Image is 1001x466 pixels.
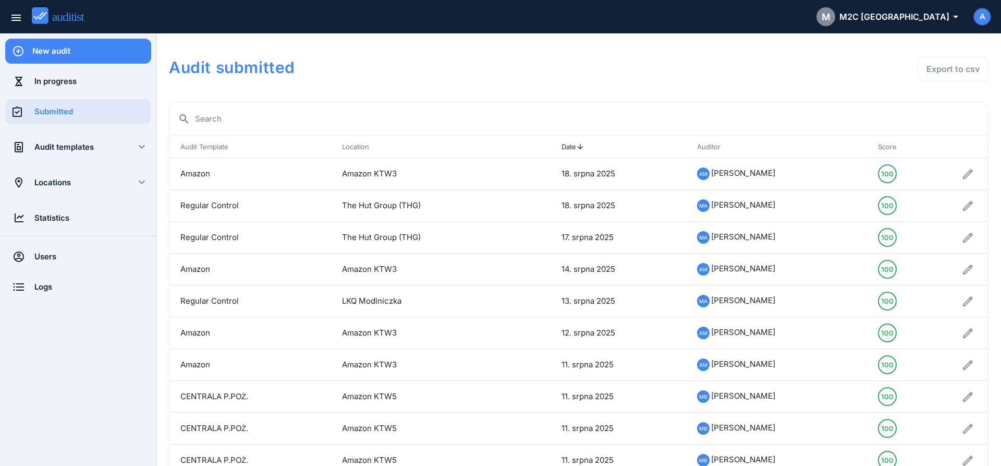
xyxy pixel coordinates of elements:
td: The Hut Group (THG) [332,190,513,222]
span: [PERSON_NAME] [711,200,775,210]
td: 11. srpna 2025 [551,381,687,413]
div: Export to csv [926,63,980,75]
span: [PERSON_NAME] [711,295,775,305]
td: Amazon [170,158,332,190]
div: M2C [GEOGRAPHIC_DATA] [816,7,957,26]
span: A [980,11,985,23]
td: 11. srpna 2025 [551,349,687,381]
td: Regular Control [170,222,332,254]
div: 100 [881,293,894,309]
th: Auditor: Not sorted. Activate to sort ascending. [687,136,867,158]
img: auditist_logo_new.svg [32,7,94,25]
span: MB [699,455,707,466]
span: MA [699,295,707,307]
i: keyboard_arrow_down [136,176,148,188]
span: AM [699,359,707,371]
span: AM [699,327,707,339]
td: 12. srpna 2025 [551,317,687,349]
div: New audit [32,45,151,57]
span: [PERSON_NAME] [711,391,775,401]
td: 18. srpna 2025 [551,190,687,222]
span: [PERSON_NAME] [711,327,775,337]
span: MB [699,423,707,434]
div: 100 [881,325,894,341]
div: Audit templates [34,141,122,153]
i: keyboard_arrow_down [136,140,148,153]
div: Statistics [34,212,151,224]
a: Locations [5,170,122,195]
i: menu [10,11,22,24]
button: Export to csv [918,56,988,81]
td: 18. srpna 2025 [551,158,687,190]
a: Submitted [5,99,151,124]
div: Locations [34,177,122,188]
div: Users [34,251,151,262]
span: M [822,10,831,24]
th: Score: Not sorted. Activate to sort ascending. [868,136,915,158]
div: 100 [881,229,894,246]
i: arrow_drop_down_outlined [949,10,957,23]
span: MB [699,391,707,402]
th: Audit Template: Not sorted. Activate to sort ascending. [170,136,332,158]
td: LKQ Modlniczka [332,285,513,317]
div: 100 [881,388,894,405]
button: A [973,7,992,26]
a: Statistics [5,206,151,231]
a: In progress [5,69,151,94]
span: MA [699,200,707,211]
input: Search [195,111,980,127]
div: 100 [881,356,894,373]
td: Amazon KTW5 [332,381,513,413]
div: Submitted [34,106,151,117]
span: [PERSON_NAME] [711,359,775,369]
td: Regular Control [170,190,332,222]
span: [PERSON_NAME] [711,168,775,178]
a: Users [5,244,151,269]
span: AM [699,168,707,180]
td: Amazon KTW3 [332,349,513,381]
h1: Audit submitted [169,56,661,78]
td: Amazon [170,349,332,381]
button: MM2C [GEOGRAPHIC_DATA] [808,4,966,29]
td: 11. srpna 2025 [551,413,687,445]
span: [PERSON_NAME] [711,455,775,464]
th: Date: Sorted descending. Activate to remove sorting. [551,136,687,158]
td: Regular Control [170,285,332,317]
i: arrow_upward [576,142,584,151]
a: Audit templates [5,135,122,160]
td: CENTRALA P.POŻ. [170,381,332,413]
a: Logs [5,274,151,300]
div: 100 [881,165,894,182]
td: 14. srpna 2025 [551,254,687,285]
div: Logs [34,281,151,293]
td: Amazon KTW5 [332,413,513,445]
td: Amazon KTW3 [332,317,513,349]
th: : Not sorted. [915,136,988,158]
td: Amazon KTW3 [332,254,513,285]
div: 100 [881,420,894,437]
td: CENTRALA P.POŻ. [170,413,332,445]
td: Amazon [170,317,332,349]
span: [PERSON_NAME] [711,423,775,433]
th: : Not sorted. [513,136,551,158]
td: 13. srpna 2025 [551,285,687,317]
div: 100 [881,197,894,214]
td: The Hut Group (THG) [332,222,513,254]
span: MA [699,232,707,243]
div: 100 [881,261,894,278]
td: 17. srpna 2025 [551,222,687,254]
span: [PERSON_NAME] [711,264,775,273]
div: In progress [34,76,151,87]
span: [PERSON_NAME] [711,232,775,242]
td: Amazon KTW3 [332,158,513,190]
th: Location: Not sorted. Activate to sort ascending. [332,136,513,158]
i: search [178,113,190,125]
span: AM [699,264,707,275]
td: Amazon [170,254,332,285]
